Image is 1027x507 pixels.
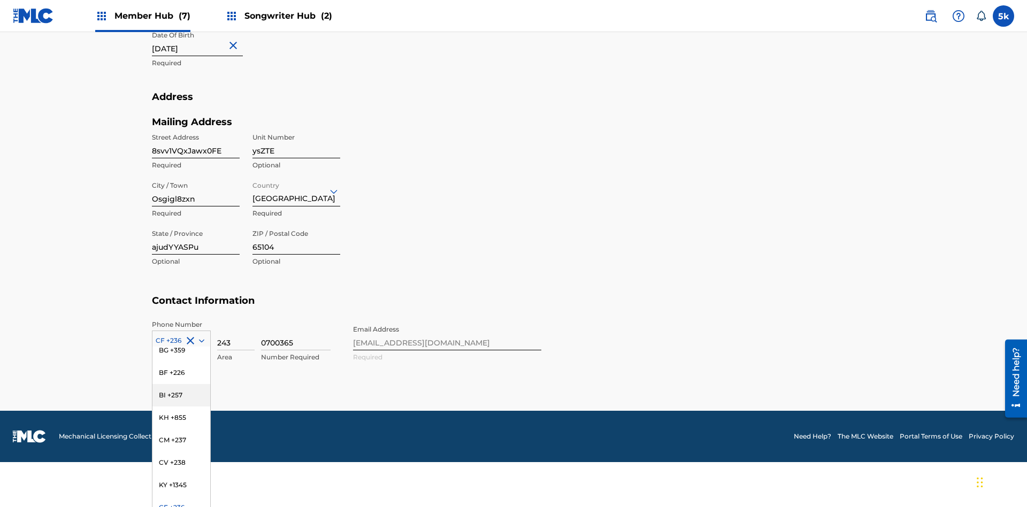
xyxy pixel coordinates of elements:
div: BF +226 [152,362,210,384]
span: Member Hub [114,10,190,22]
div: Drag [977,466,983,498]
p: Area [217,352,255,362]
a: The MLC Website [838,432,893,441]
p: Required [152,209,240,218]
div: KY +1345 [152,474,210,496]
img: logo [13,430,46,443]
div: [GEOGRAPHIC_DATA] [252,178,340,204]
img: help [952,10,965,22]
a: Portal Terms of Use [900,432,962,441]
div: BI +257 [152,384,210,406]
h5: Address [152,91,875,116]
p: Number Required [261,352,331,362]
div: Notifications [976,11,986,21]
p: Optional [252,257,340,266]
h5: Mailing Address [152,116,340,128]
img: search [924,10,937,22]
img: MLC Logo [13,8,54,24]
p: Required [252,209,340,218]
div: CV +238 [152,451,210,474]
iframe: Resource Center [997,335,1027,423]
h5: Contact Information [152,295,875,320]
span: (2) [321,11,332,21]
a: Need Help? [794,432,831,441]
a: Public Search [920,5,941,27]
p: Optional [252,160,340,170]
button: Close [227,29,243,62]
p: Optional [152,257,240,266]
img: Top Rightsholders [225,10,238,22]
div: BG +359 [152,339,210,362]
iframe: Chat Widget [974,456,1027,507]
img: Top Rightsholders [95,10,108,22]
span: Songwriter Hub [244,10,332,22]
span: (7) [179,11,190,21]
p: Required [152,58,340,68]
span: Mechanical Licensing Collective © 2025 [59,432,183,441]
div: User Menu [993,5,1014,27]
label: Country [252,174,279,190]
a: Privacy Policy [969,432,1014,441]
div: KH +855 [152,406,210,429]
div: Help [948,5,969,27]
div: CM +237 [152,429,210,451]
p: Required [152,160,240,170]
